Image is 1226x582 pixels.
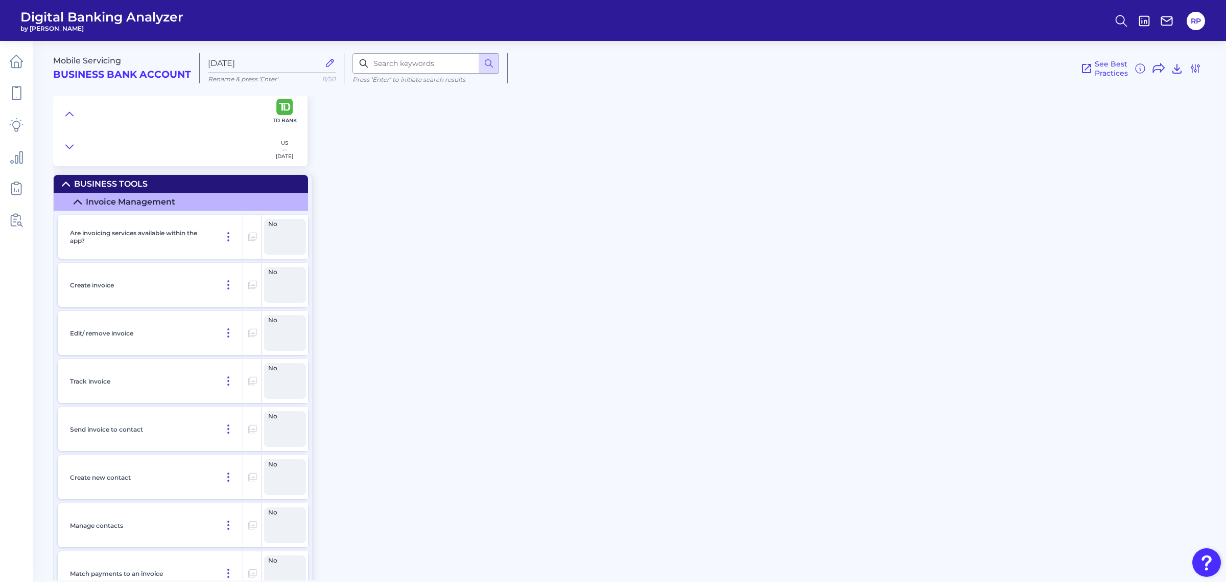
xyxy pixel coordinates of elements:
[70,281,114,289] p: Create invoice
[322,75,336,83] span: 11/50
[20,9,183,25] span: Digital Banking Analyzer
[70,426,143,433] p: Send invoice to contact
[70,329,133,337] p: Edit/ remove invoice
[54,175,308,193] summary: Business Tools
[53,56,121,65] span: Mobile Servicing
[276,153,293,160] p: [DATE]
[268,413,296,419] span: No
[268,317,296,323] span: No
[54,193,308,211] summary: Invoice Management
[268,557,296,564] span: No
[208,75,336,83] p: Rename & press 'Enter'
[352,53,499,74] input: Search keywords
[1192,548,1221,577] button: Open Resource Center
[276,140,293,146] p: US
[1187,12,1205,30] button: RP
[268,221,296,227] span: No
[276,146,293,153] p: --
[1080,59,1128,78] a: See Best Practices
[70,377,110,385] p: Track invoice
[86,197,175,207] div: Invoice Management
[352,76,499,83] p: Press ‘Enter’ to initiate search results
[20,25,183,32] span: by [PERSON_NAME]
[268,509,296,516] span: No
[268,365,296,371] span: No
[70,570,163,577] p: Match payments to an invoice
[273,117,297,124] p: TD Bank
[70,522,123,529] p: Manage contacts
[268,461,296,467] span: No
[268,269,296,275] span: No
[74,179,148,189] div: Business Tools
[70,229,210,244] p: Are invoicing services available within the app?
[1095,59,1128,78] span: See Best Practices
[53,69,191,81] h2: Business Bank Account
[70,474,131,481] p: Create new contact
